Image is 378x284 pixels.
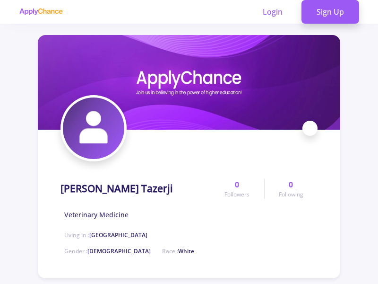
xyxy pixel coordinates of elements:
img: Sina Salajegheh Tazerjicover image [38,35,340,130]
span: Living in : [64,231,147,239]
a: 0Followers [210,179,264,199]
span: Followers [224,190,249,199]
img: Sina Salajegheh Tazerjiavatar [63,98,124,159]
span: [GEOGRAPHIC_DATA] [89,231,147,239]
span: [DEMOGRAPHIC_DATA] [87,247,151,255]
span: Race : [162,247,194,255]
a: 0Following [264,179,318,199]
span: 0 [289,179,293,190]
span: 0 [235,179,239,190]
img: applychance logo text only [19,8,63,16]
span: Following [279,190,303,199]
h1: [PERSON_NAME] Tazerji [60,183,173,195]
span: Veterinary Medicine [64,210,129,220]
span: Gender : [64,247,151,255]
span: White [178,247,194,255]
